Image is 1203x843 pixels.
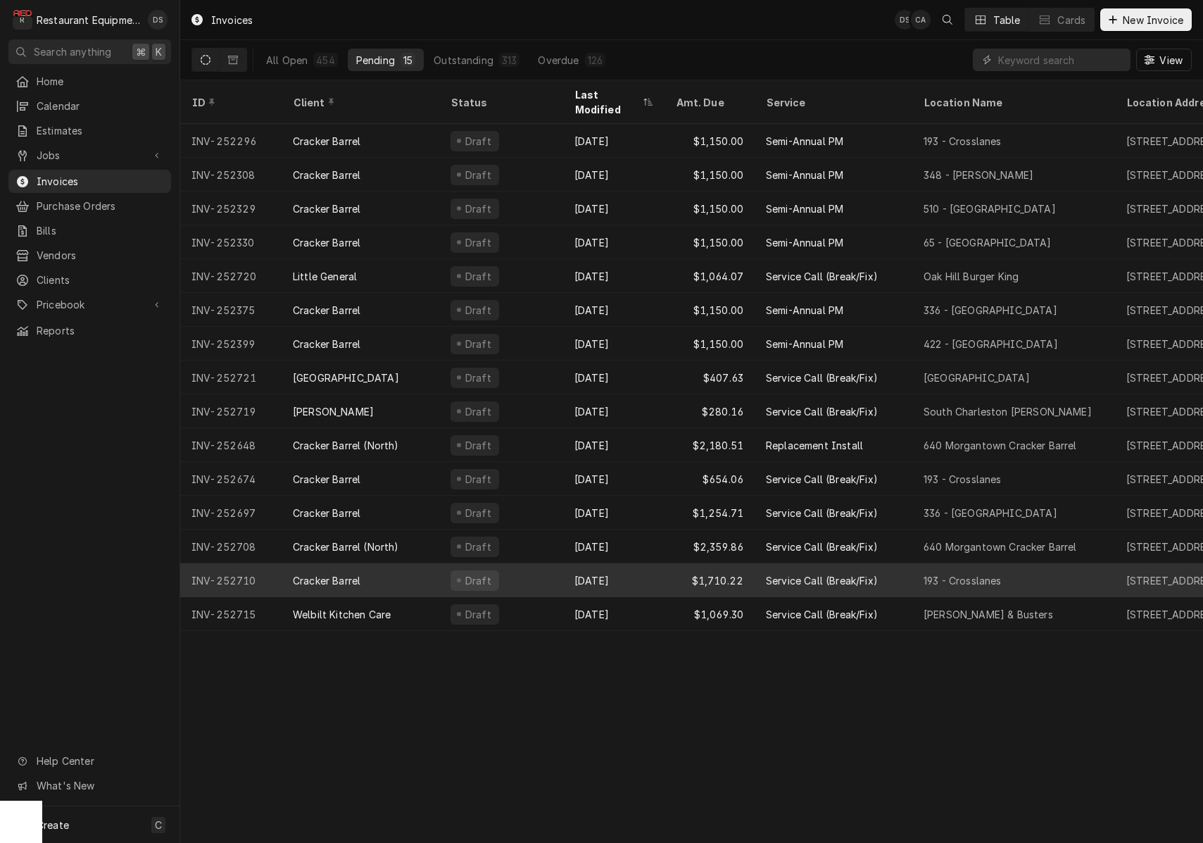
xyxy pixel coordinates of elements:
[766,235,843,250] div: Semi-Annual PM
[180,361,282,394] div: INV-252721
[180,530,282,563] div: INV-252708
[293,134,360,149] div: Cracker Barrel
[8,293,171,316] a: Go to Pricebook
[538,53,579,68] div: Overdue
[180,597,282,631] div: INV-252715
[463,506,493,520] div: Draft
[37,74,164,89] span: Home
[180,293,282,327] div: INV-252375
[588,53,603,68] div: 126
[665,293,755,327] div: $1,150.00
[37,174,164,189] span: Invoices
[563,158,665,192] div: [DATE]
[766,607,878,622] div: Service Call (Break/Fix)
[8,319,171,342] a: Reports
[911,10,931,30] div: CA
[766,370,878,385] div: Service Call (Break/Fix)
[665,530,755,563] div: $2,359.86
[180,496,282,530] div: INV-252697
[8,774,171,797] a: Go to What's New
[293,337,360,351] div: Cracker Barrel
[293,95,425,110] div: Client
[37,99,164,113] span: Calendar
[180,394,282,428] div: INV-252719
[766,472,878,487] div: Service Call (Break/Fix)
[895,10,914,30] div: Derek Stewart's Avatar
[293,438,399,453] div: Cracker Barrel (North)
[563,428,665,462] div: [DATE]
[293,607,391,622] div: Welbilt Kitchen Care
[463,573,493,588] div: Draft
[766,201,843,216] div: Semi-Annual PM
[665,462,755,496] div: $654.06
[148,10,168,30] div: Derek Stewart's Avatar
[563,496,665,530] div: [DATE]
[665,124,755,158] div: $1,150.00
[766,269,878,284] div: Service Call (Break/Fix)
[563,563,665,597] div: [DATE]
[37,778,163,793] span: What's New
[356,53,395,68] div: Pending
[665,597,755,631] div: $1,069.30
[180,428,282,462] div: INV-252648
[8,144,171,167] a: Go to Jobs
[1136,49,1192,71] button: View
[293,303,360,318] div: Cracker Barrel
[293,404,374,419] div: [PERSON_NAME]
[8,94,171,118] a: Calendar
[266,53,308,68] div: All Open
[766,95,898,110] div: Service
[563,225,665,259] div: [DATE]
[665,361,755,394] div: $407.63
[924,269,1019,284] div: Oak Hill Burger King
[766,404,878,419] div: Service Call (Break/Fix)
[8,170,171,193] a: Invoices
[8,70,171,93] a: Home
[563,192,665,225] div: [DATE]
[924,404,1092,419] div: South Charleston [PERSON_NAME]
[924,303,1057,318] div: 336 - [GEOGRAPHIC_DATA]
[8,749,171,773] a: Go to Help Center
[895,10,914,30] div: DS
[293,506,360,520] div: Cracker Barrel
[563,293,665,327] div: [DATE]
[293,370,399,385] div: [GEOGRAPHIC_DATA]
[180,192,282,225] div: INV-252329
[180,259,282,293] div: INV-252720
[37,148,143,163] span: Jobs
[37,199,164,213] span: Purchase Orders
[463,134,493,149] div: Draft
[463,472,493,487] div: Draft
[463,168,493,182] div: Draft
[37,123,164,138] span: Estimates
[37,273,164,287] span: Clients
[563,361,665,394] div: [DATE]
[665,158,755,192] div: $1,150.00
[463,404,493,419] div: Draft
[924,539,1077,554] div: 640 Morgantown Cracker Barrel
[8,194,171,218] a: Purchase Orders
[993,13,1021,27] div: Table
[180,158,282,192] div: INV-252308
[451,95,549,110] div: Status
[37,223,164,238] span: Bills
[924,506,1057,520] div: 336 - [GEOGRAPHIC_DATA]
[37,13,140,27] div: Restaurant Equipment Diagnostics
[766,168,843,182] div: Semi-Annual PM
[766,134,843,149] div: Semi-Annual PM
[924,438,1077,453] div: 640 Morgantown Cracker Barrel
[180,327,282,361] div: INV-252399
[563,394,665,428] div: [DATE]
[155,818,162,832] span: C
[766,303,843,318] div: Semi-Annual PM
[316,53,334,68] div: 454
[563,462,665,496] div: [DATE]
[1057,13,1085,27] div: Cards
[665,496,755,530] div: $1,254.71
[766,438,863,453] div: Replacement Install
[293,472,360,487] div: Cracker Barrel
[766,506,878,520] div: Service Call (Break/Fix)
[293,168,360,182] div: Cracker Barrel
[37,323,164,338] span: Reports
[924,573,1002,588] div: 193 - Crosslanes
